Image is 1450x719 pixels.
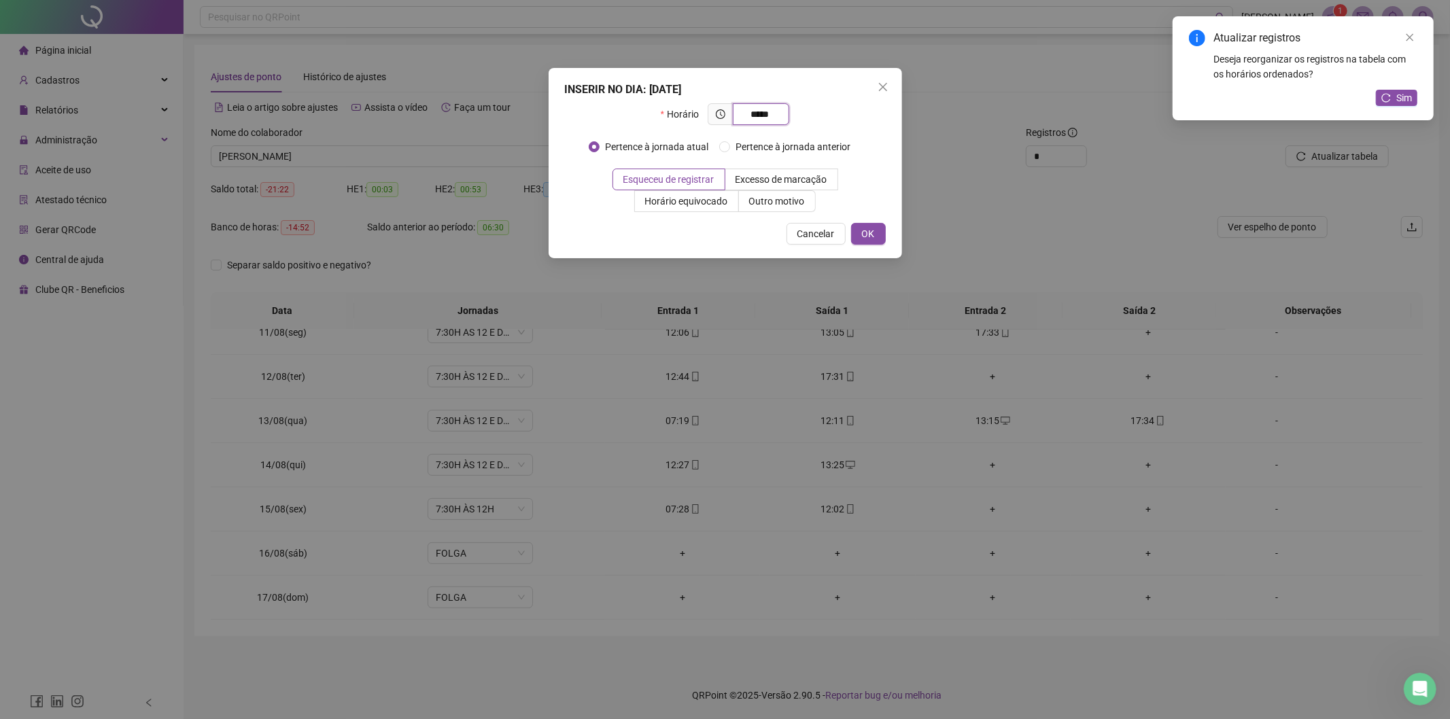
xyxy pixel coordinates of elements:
button: Sim [1376,90,1417,106]
div: INSERIR NO DIA : [DATE] [565,82,886,98]
button: Cancelar [787,223,846,245]
span: Excesso de marcação [736,174,827,185]
span: Esqueceu de registrar [623,174,714,185]
div: Deseja reorganizar os registros na tabela com os horários ordenados? [1213,52,1417,82]
span: close [1405,33,1415,42]
span: OK [862,226,875,241]
button: OK [851,223,886,245]
span: info-circle [1189,30,1205,46]
span: Sim [1396,90,1412,105]
span: Pertence à jornada atual [600,139,714,154]
span: Pertence à jornada anterior [730,139,856,154]
span: Outro motivo [749,196,805,207]
label: Horário [661,103,708,125]
span: close [878,82,888,92]
span: Horário equivocado [645,196,728,207]
span: reload [1381,93,1391,103]
span: clock-circle [716,109,725,119]
a: Close [1402,30,1417,45]
iframe: Intercom live chat [1404,673,1436,705]
button: Close [872,76,894,98]
span: Cancelar [797,226,835,241]
div: Atualizar registros [1213,30,1417,46]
